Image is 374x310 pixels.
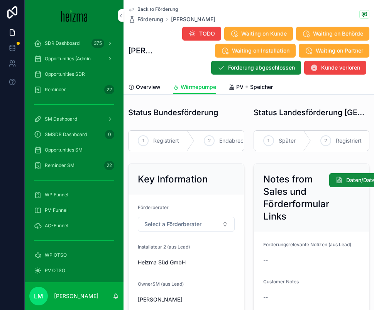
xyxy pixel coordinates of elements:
span: Förderungsrelevante Notizen (aus Lead) [263,242,351,247]
h1: Status Bundesförderung [128,107,218,118]
button: Kunde verloren [304,61,366,75]
span: Später [279,137,296,145]
a: Overview [128,80,161,95]
a: Opportunities (Admin [29,52,119,66]
a: Opportunities SDR [29,67,119,81]
span: AC-Funnel [45,223,68,229]
a: [PERSON_NAME] [171,15,215,23]
span: Förderung abgeschlossen [228,64,295,72]
a: Wärmepumpe [173,80,216,95]
span: -- [263,256,268,264]
button: Waiting on Behörde [296,27,369,41]
span: Registriert [153,137,179,145]
span: Kunde verloren [321,64,360,72]
h1: [PERSON_NAME] [128,45,154,56]
button: TODO [182,27,221,41]
span: TODO [199,30,215,37]
span: Back to Förderung [137,6,178,12]
span: 2 [324,138,327,144]
button: Waiting on Kunde [224,27,293,41]
span: Wärmepumpe [181,83,216,91]
div: scrollable content [25,31,124,282]
a: Back to Förderung [128,6,178,12]
span: Endabrechnung [219,137,259,145]
a: WP Funnel [29,188,119,202]
a: PV OTSO [29,264,119,278]
span: Waiting on Installation [232,47,289,55]
h2: Key Information [138,173,208,186]
a: WP OTSO [29,248,119,262]
span: Förderung [137,15,163,23]
p: [PERSON_NAME] [54,292,98,300]
a: Förderung [128,15,163,23]
span: Installateur 2 (aus Lead) [138,244,190,250]
span: Customer Notes [263,279,299,284]
button: Select Button [138,217,235,232]
h2: Notes from Sales und Förderformular Links [263,173,329,223]
span: PV-Funnel [45,207,68,213]
span: 1 [267,138,269,144]
button: Waiting on Installation [215,44,296,58]
span: Opportunities SDR [45,71,85,77]
a: SM Dashboard [29,112,119,126]
div: 22 [104,85,114,94]
a: PV + Speicher [228,80,273,95]
span: [PERSON_NAME] [138,296,235,303]
span: Waiting on Kunde [241,30,287,37]
h1: Status Landesförderung [GEOGRAPHIC_DATA] [254,107,370,118]
div: 0 [105,130,114,139]
span: PV + Speicher [236,83,273,91]
a: AC-Funnel [29,219,119,233]
div: 375 [91,39,104,48]
img: App logo [61,9,88,22]
span: Registriert [336,137,362,145]
a: PV-Funnel [29,203,119,217]
button: Waiting on Partner [299,44,369,58]
span: Förderberater [138,204,169,210]
a: SMSDR Dashboard0 [29,128,119,141]
span: LM [34,291,43,301]
span: Opportunities SM [45,147,83,153]
span: Reminder [45,87,66,93]
span: Opportunities (Admin [45,56,91,62]
span: WP Funnel [45,192,68,198]
span: 1 [142,138,144,144]
span: Waiting on Behörde [313,30,363,37]
a: SDR Dashboard375 [29,36,119,50]
div: 22 [104,161,114,170]
span: -- [263,293,268,301]
span: 2 [208,138,211,144]
span: SDR Dashboard [45,40,80,46]
a: Reminder22 [29,83,119,97]
span: WP OTSO [45,252,67,258]
span: SM Dashboard [45,116,77,122]
span: Select a Förderberater [144,220,201,228]
span: Overview [136,83,161,91]
span: Reminder SM [45,162,74,169]
button: Förderung abgeschlossen [211,61,301,75]
span: Heizma Süd GmbH [138,259,235,266]
span: SMSDR Dashboard [45,131,87,138]
span: Waiting on Partner [316,47,363,55]
a: Reminder SM22 [29,158,119,172]
a: Opportunities SM [29,143,119,157]
span: OwnerSM (aus Lead) [138,281,184,287]
span: PV OTSO [45,267,65,274]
